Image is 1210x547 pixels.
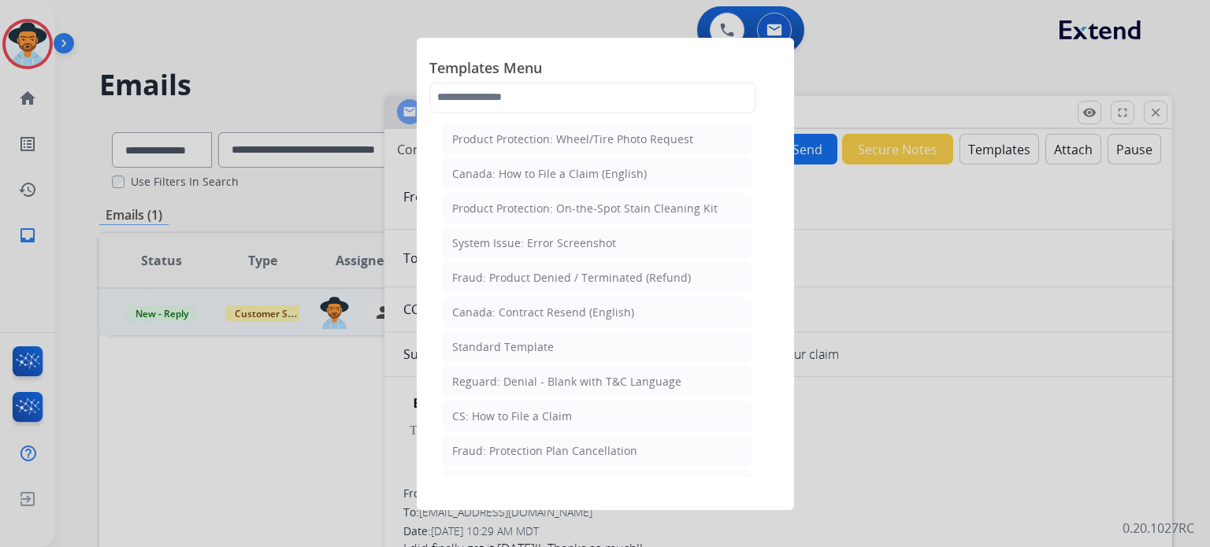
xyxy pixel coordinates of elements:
[429,57,781,82] span: Templates Menu
[452,166,647,182] div: Canada: How to File a Claim (English)
[452,443,637,459] div: Fraud: Protection Plan Cancellation
[452,374,681,390] div: Reguard: Denial - Blank with T&C Language
[452,339,554,355] div: Standard Template
[452,131,693,147] div: Product Protection: Wheel/Tire Photo Request
[452,270,691,286] div: Fraud: Product Denied / Terminated (Refund)
[452,201,718,216] div: Product Protection: On-the-Spot Stain Cleaning Kit
[452,305,634,320] div: Canada: Contract Resend (English)
[452,408,572,424] div: CS: How to File a Claim
[452,235,616,251] div: System Issue: Error Screenshot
